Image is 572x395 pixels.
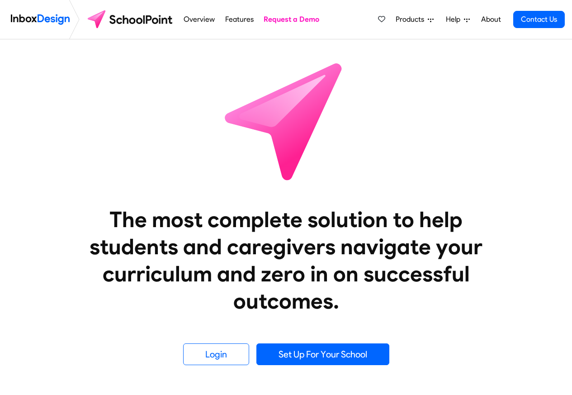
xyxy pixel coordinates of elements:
[446,14,464,25] span: Help
[83,9,179,30] img: schoolpoint logo
[513,11,565,28] a: Contact Us
[392,10,437,29] a: Products
[261,10,322,29] a: Request a Demo
[181,10,217,29] a: Overview
[478,10,503,29] a: About
[396,14,428,25] span: Products
[442,10,473,29] a: Help
[222,10,256,29] a: Features
[256,343,389,365] a: Set Up For Your School
[71,206,501,314] heading: The most complete solution to help students and caregivers navigate your curriculum and zero in o...
[205,39,368,202] img: icon_schoolpoint.svg
[183,343,249,365] a: Login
